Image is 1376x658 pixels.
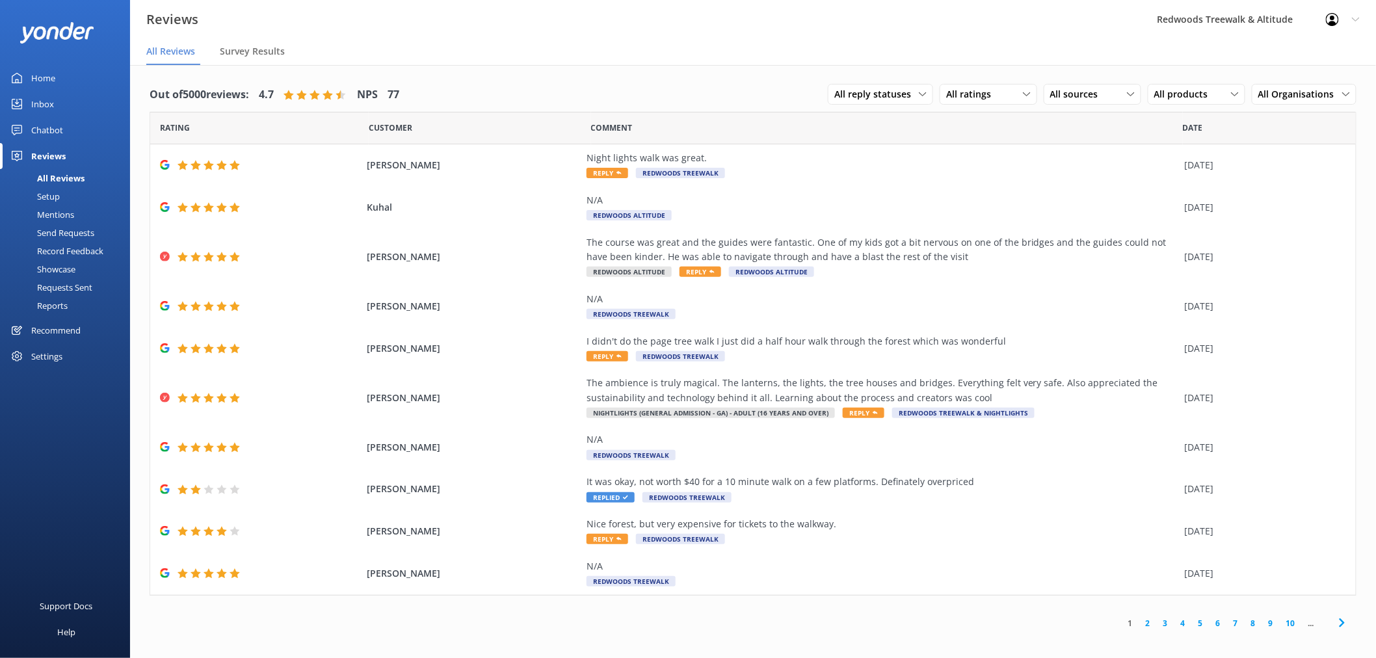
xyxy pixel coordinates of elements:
[587,210,672,220] span: Redwoods Altitude
[367,524,580,538] span: [PERSON_NAME]
[587,193,1178,207] div: N/A
[8,169,130,187] a: All Reviews
[1185,566,1340,581] div: [DATE]
[367,299,580,313] span: [PERSON_NAME]
[20,22,94,44] img: yonder-white-logo.png
[8,278,130,296] a: Requests Sent
[146,45,195,58] span: All Reviews
[367,391,580,405] span: [PERSON_NAME]
[1174,617,1192,629] a: 4
[369,122,412,134] span: Date
[587,432,1178,447] div: N/A
[1183,122,1203,134] span: Date
[680,267,721,277] span: Reply
[31,65,55,91] div: Home
[587,450,676,460] span: Redwoods Treewalk
[8,169,85,187] div: All Reviews
[8,278,92,296] div: Requests Sent
[8,260,75,278] div: Showcase
[31,91,54,117] div: Inbox
[729,267,814,277] span: Redwoods Altitude
[357,86,378,103] h4: NPS
[1122,617,1139,629] a: 1
[1154,87,1216,101] span: All products
[8,187,60,205] div: Setup
[587,235,1178,265] div: The course was great and the guides were fantastic. One of my kids got a bit nervous on one of th...
[587,309,676,319] span: Redwoods Treewalk
[946,87,999,101] span: All ratings
[1185,299,1340,313] div: [DATE]
[1185,524,1340,538] div: [DATE]
[220,45,285,58] span: Survey Results
[8,224,94,242] div: Send Requests
[1139,617,1157,629] a: 2
[892,408,1035,418] span: Redwoods Treewalk & Nightlights
[834,87,919,101] span: All reply statuses
[1185,200,1340,215] div: [DATE]
[1050,87,1106,101] span: All sources
[843,408,884,418] span: Reply
[587,151,1178,165] div: Night lights walk was great.
[587,376,1178,405] div: The ambience is truly magical. The lanterns, the lights, the tree houses and bridges. Everything ...
[1210,617,1227,629] a: 6
[587,492,635,503] span: Replied
[160,122,190,134] span: Date
[587,475,1178,489] div: It was okay, not worth $40 for a 10 minute walk on a few platforms. Definately overpriced
[8,224,130,242] a: Send Requests
[587,334,1178,349] div: I didn't do the page tree walk I just did a half hour walk through the forest which was wonderful
[8,242,130,260] a: Record Feedback
[146,9,198,30] h3: Reviews
[57,619,75,645] div: Help
[367,158,580,172] span: [PERSON_NAME]
[1185,440,1340,454] div: [DATE]
[587,292,1178,306] div: N/A
[1185,482,1340,496] div: [DATE]
[8,296,68,315] div: Reports
[367,440,580,454] span: [PERSON_NAME]
[1245,617,1262,629] a: 8
[1185,391,1340,405] div: [DATE]
[587,559,1178,573] div: N/A
[31,343,62,369] div: Settings
[587,168,628,178] span: Reply
[642,492,732,503] span: Redwoods Treewalk
[8,205,74,224] div: Mentions
[31,143,66,169] div: Reviews
[591,122,633,134] span: Question
[1185,250,1340,264] div: [DATE]
[8,296,130,315] a: Reports
[587,408,835,418] span: Nightlights (General Admission - GA) - Adult (16 years and over)
[1227,617,1245,629] a: 7
[31,317,81,343] div: Recommend
[367,566,580,581] span: [PERSON_NAME]
[587,351,628,362] span: Reply
[1185,341,1340,356] div: [DATE]
[1185,158,1340,172] div: [DATE]
[587,534,628,544] span: Reply
[367,482,580,496] span: [PERSON_NAME]
[1262,617,1280,629] a: 9
[1280,617,1302,629] a: 10
[367,341,580,356] span: [PERSON_NAME]
[367,200,580,215] span: Kuhal
[1192,617,1210,629] a: 5
[1302,617,1321,629] span: ...
[587,576,676,586] span: Redwoods Treewalk
[1157,617,1174,629] a: 3
[8,242,103,260] div: Record Feedback
[8,260,130,278] a: Showcase
[587,517,1178,531] div: Nice forest, but very expensive for tickets to the walkway.
[636,534,725,544] span: Redwoods Treewalk
[8,205,130,224] a: Mentions
[150,86,249,103] h4: Out of 5000 reviews:
[1258,87,1342,101] span: All Organisations
[636,351,725,362] span: Redwoods Treewalk
[40,593,93,619] div: Support Docs
[367,250,580,264] span: [PERSON_NAME]
[587,267,672,277] span: Redwoods Altitude
[388,86,399,103] h4: 77
[259,86,274,103] h4: 4.7
[636,168,725,178] span: Redwoods Treewalk
[8,187,130,205] a: Setup
[31,117,63,143] div: Chatbot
